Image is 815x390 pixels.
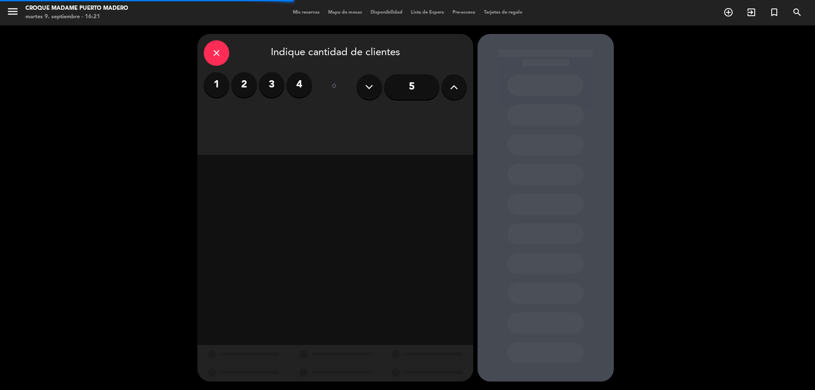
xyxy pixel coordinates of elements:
div: ó [320,72,348,102]
span: Lista de Espera [407,10,448,15]
i: turned_in_not [769,7,779,17]
label: 1 [204,72,229,98]
i: add_circle_outline [723,7,733,17]
span: Pre-acceso [448,10,480,15]
div: martes 9. septiembre - 16:21 [25,13,128,21]
i: menu [6,5,19,18]
i: search [792,7,802,17]
label: 2 [231,72,257,98]
span: Tarjetas de regalo [480,10,527,15]
span: Disponibilidad [366,10,407,15]
i: exit_to_app [746,7,756,17]
div: Indique cantidad de clientes [204,40,467,66]
label: 3 [259,72,284,98]
span: Mis reservas [289,10,324,15]
button: menu [6,5,19,21]
div: Croque Madame Puerto Madero [25,4,128,13]
label: 4 [287,72,312,98]
i: close [211,48,222,58]
span: Mapa de mesas [324,10,366,15]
